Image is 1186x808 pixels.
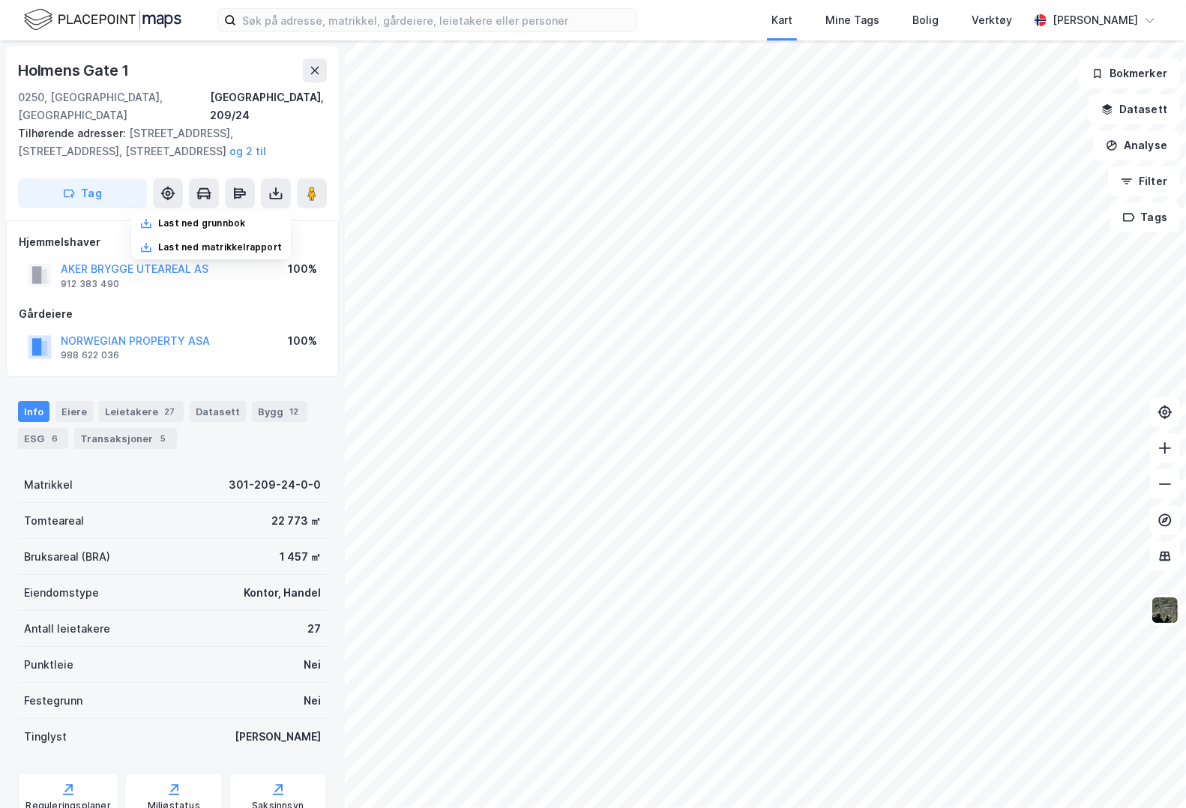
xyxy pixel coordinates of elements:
[304,692,321,710] div: Nei
[99,401,184,422] div: Leietakere
[304,656,321,674] div: Nei
[1053,11,1138,29] div: [PERSON_NAME]
[18,127,129,139] span: Tilhørende adresser:
[286,404,301,419] div: 12
[24,656,73,674] div: Punktleie
[158,241,282,253] div: Last ned matrikkelrapport
[24,512,84,530] div: Tomteareal
[158,217,245,229] div: Last ned grunnbok
[190,401,246,422] div: Datasett
[280,548,321,566] div: 1 457 ㎡
[61,278,119,290] div: 912 383 490
[24,620,110,638] div: Antall leietakere
[229,476,321,494] div: 301-209-24-0-0
[161,404,178,419] div: 27
[24,728,67,746] div: Tinglyst
[288,332,317,350] div: 100%
[18,428,68,449] div: ESG
[18,401,49,422] div: Info
[18,178,147,208] button: Tag
[771,11,792,29] div: Kart
[61,349,119,361] div: 988 622 036
[24,548,110,566] div: Bruksareal (BRA)
[47,431,62,446] div: 6
[19,233,326,251] div: Hjemmelshaver
[972,11,1012,29] div: Verktøy
[1079,58,1180,88] button: Bokmerker
[18,58,132,82] div: Holmens Gate 1
[1093,130,1180,160] button: Analyse
[24,7,181,33] img: logo.f888ab2527a4732fd821a326f86c7f29.svg
[1151,596,1179,624] img: 9k=
[912,11,939,29] div: Bolig
[252,401,307,422] div: Bygg
[18,124,315,160] div: [STREET_ADDRESS], [STREET_ADDRESS], [STREET_ADDRESS]
[74,428,177,449] div: Transaksjoner
[825,11,879,29] div: Mine Tags
[1111,736,1186,808] iframe: Chat Widget
[24,476,73,494] div: Matrikkel
[271,512,321,530] div: 22 773 ㎡
[156,431,171,446] div: 5
[24,584,99,602] div: Eiendomstype
[210,88,327,124] div: [GEOGRAPHIC_DATA], 209/24
[18,88,210,124] div: 0250, [GEOGRAPHIC_DATA], [GEOGRAPHIC_DATA]
[55,401,93,422] div: Eiere
[1111,736,1186,808] div: Kontrollprogram for chat
[24,692,82,710] div: Festegrunn
[307,620,321,638] div: 27
[244,584,321,602] div: Kontor, Handel
[236,9,636,31] input: Søk på adresse, matrikkel, gårdeiere, leietakere eller personer
[1089,94,1180,124] button: Datasett
[19,305,326,323] div: Gårdeiere
[288,260,317,278] div: 100%
[1108,166,1180,196] button: Filter
[235,728,321,746] div: [PERSON_NAME]
[1110,202,1180,232] button: Tags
